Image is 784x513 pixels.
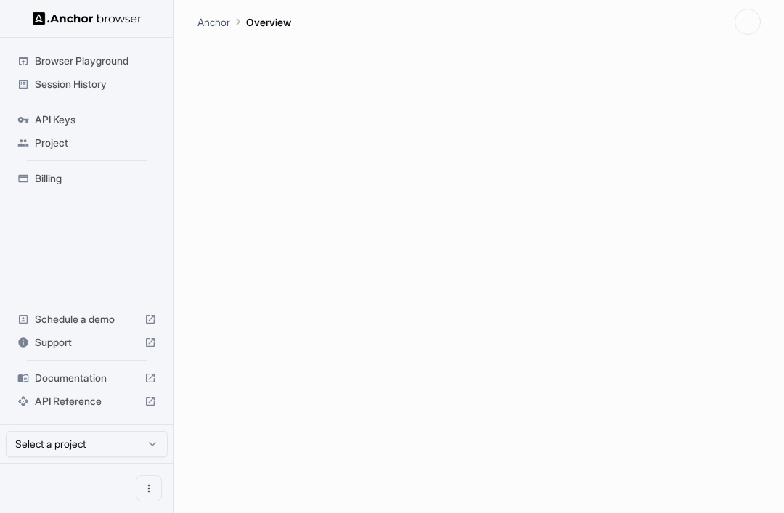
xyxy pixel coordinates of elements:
div: Support [12,331,162,354]
div: Project [12,131,162,155]
span: Project [35,136,156,150]
span: Billing [35,171,156,186]
span: Browser Playground [35,54,156,68]
span: Session History [35,77,156,91]
span: Documentation [35,371,139,385]
span: Support [35,335,139,350]
p: Overview [246,15,291,30]
span: API Keys [35,112,156,127]
nav: breadcrumb [197,14,291,30]
div: Session History [12,73,162,96]
div: Billing [12,167,162,190]
span: Schedule a demo [35,312,139,327]
div: Documentation [12,366,162,390]
div: Schedule a demo [12,308,162,331]
div: API Reference [12,390,162,413]
p: Anchor [197,15,230,30]
div: API Keys [12,108,162,131]
span: API Reference [35,394,139,409]
div: Browser Playground [12,49,162,73]
button: Open menu [136,475,162,501]
img: Anchor Logo [33,12,142,25]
